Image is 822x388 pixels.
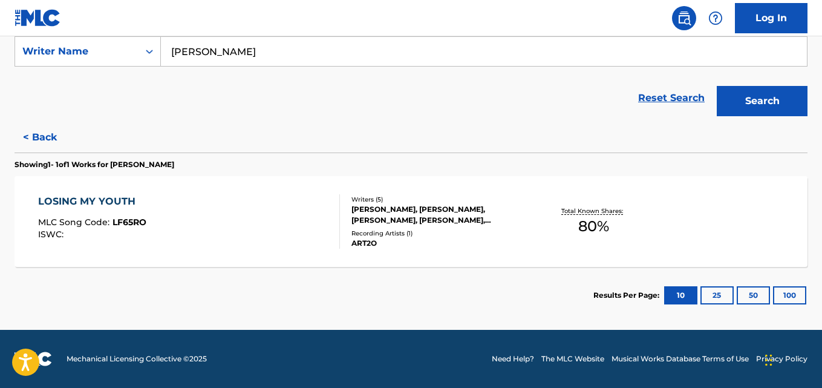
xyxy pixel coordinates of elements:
div: Help [703,6,728,30]
a: Musical Works Database Terms of Use [612,353,749,364]
a: Public Search [672,6,696,30]
a: Reset Search [632,85,711,111]
p: Total Known Shares: [561,206,626,215]
div: Writer Name [22,44,131,59]
img: help [708,11,723,25]
a: Log In [735,3,807,33]
div: LOSING MY YOUTH [38,194,146,209]
div: Writers ( 5 ) [351,195,528,204]
button: < Back [15,122,87,153]
a: Privacy Policy [756,353,807,364]
img: search [677,11,691,25]
span: MLC Song Code : [38,217,113,228]
span: 80 % [578,215,609,237]
button: 50 [737,286,770,304]
div: Recording Artists ( 1 ) [351,229,528,238]
div: ART2O [351,238,528,249]
a: LOSING MY YOUTHMLC Song Code:LF65ROISWC:Writers (5)[PERSON_NAME], [PERSON_NAME], [PERSON_NAME], [... [15,176,807,267]
button: 100 [773,286,806,304]
p: Showing 1 - 1 of 1 Works for [PERSON_NAME] [15,159,174,170]
p: Results Per Page: [593,290,662,301]
button: 25 [700,286,734,304]
button: Search [717,86,807,116]
button: 10 [664,286,697,304]
form: Search Form [15,36,807,122]
a: Need Help? [492,353,534,364]
div: Drag [765,342,772,378]
span: ISWC : [38,229,67,240]
span: Mechanical Licensing Collective © 2025 [67,353,207,364]
span: LF65RO [113,217,146,228]
div: [PERSON_NAME], [PERSON_NAME], [PERSON_NAME], [PERSON_NAME], [PERSON_NAME] [351,204,528,226]
img: logo [15,352,52,366]
a: The MLC Website [541,353,604,364]
iframe: Chat Widget [762,330,822,388]
img: MLC Logo [15,9,61,27]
